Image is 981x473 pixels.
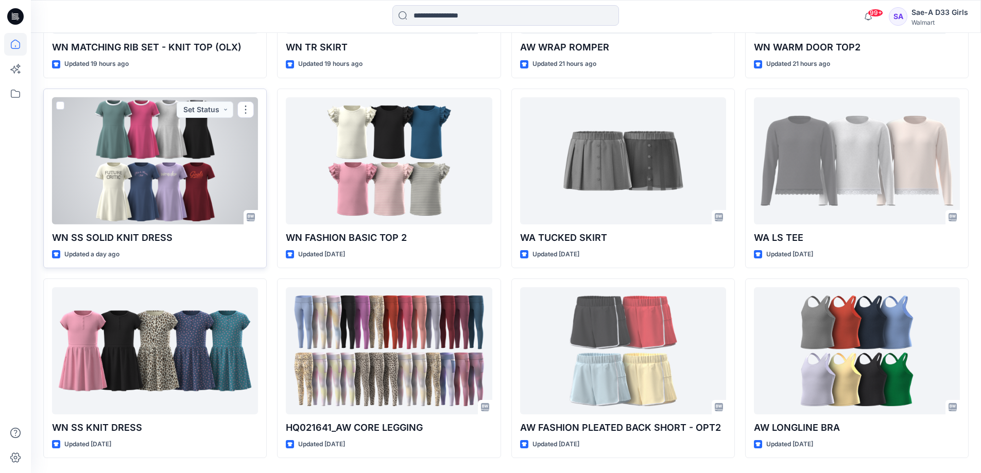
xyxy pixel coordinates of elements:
[532,59,596,69] p: Updated 21 hours ago
[286,97,492,224] a: WN FASHION BASIC TOP 2
[889,7,907,26] div: SA
[766,59,830,69] p: Updated 21 hours ago
[868,9,883,17] span: 99+
[754,421,960,435] p: AW LONGLINE BRA
[532,249,579,260] p: Updated [DATE]
[911,6,968,19] div: Sae-A D33 Girls
[52,231,258,245] p: WN SS SOLID KNIT DRESS
[64,249,119,260] p: Updated a day ago
[52,40,258,55] p: WN MATCHING RIB SET - KNIT TOP (OLX)
[754,97,960,224] a: WA LS TEE
[520,40,726,55] p: AW WRAP ROMPER
[286,231,492,245] p: WN FASHION BASIC TOP 2
[286,421,492,435] p: HQ021641_AW CORE LEGGING
[911,19,968,26] div: Walmart
[766,439,813,450] p: Updated [DATE]
[532,439,579,450] p: Updated [DATE]
[298,249,345,260] p: Updated [DATE]
[52,421,258,435] p: WN SS KNIT DRESS
[520,421,726,435] p: AW FASHION PLEATED BACK SHORT - OPT2
[286,40,492,55] p: WN TR SKIRT
[52,97,258,224] a: WN SS SOLID KNIT DRESS
[520,287,726,414] a: AW FASHION PLEATED BACK SHORT - OPT2
[754,40,960,55] p: WN WARM DOOR TOP2
[520,97,726,224] a: WA TUCKED SKIRT
[298,59,363,69] p: Updated 19 hours ago
[286,287,492,414] a: HQ021641_AW CORE LEGGING
[298,439,345,450] p: Updated [DATE]
[754,231,960,245] p: WA LS TEE
[64,59,129,69] p: Updated 19 hours ago
[754,287,960,414] a: AW LONGLINE BRA
[52,287,258,414] a: WN SS KNIT DRESS
[64,439,111,450] p: Updated [DATE]
[766,249,813,260] p: Updated [DATE]
[520,231,726,245] p: WA TUCKED SKIRT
